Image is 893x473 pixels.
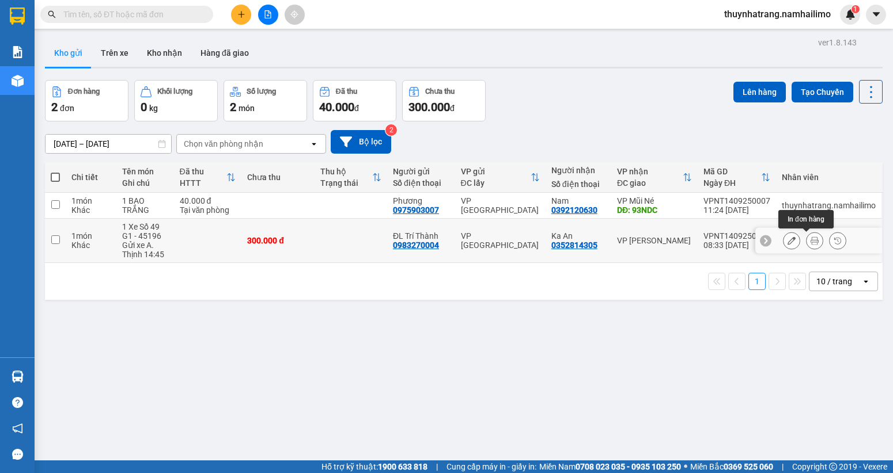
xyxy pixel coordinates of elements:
button: Chưa thu300.000đ [402,80,486,121]
th: Toggle SortBy [315,162,387,193]
div: 40.000 đ [180,196,236,205]
div: Khác [71,241,111,250]
span: đ [450,104,455,113]
div: Đã thu [180,167,227,176]
button: aim [285,5,305,25]
div: Số điện thoại [551,180,606,189]
span: notification [12,423,23,434]
div: In đơn hàng [778,210,834,228]
span: ⚪️ [684,464,687,469]
span: Cung cấp máy in - giấy in: [447,460,536,473]
button: Kho nhận [138,39,191,67]
span: kg [149,104,158,113]
div: Tại văn phòng [180,205,236,215]
div: Sửa đơn hàng [783,232,800,249]
div: Thu hộ [320,167,372,176]
div: Đơn hàng [68,87,100,96]
button: file-add [258,5,278,25]
div: 1 món [71,231,111,241]
svg: open [309,139,319,148]
sup: 2 [385,124,397,136]
div: 0983270004 [393,241,439,250]
span: aim [290,10,298,18]
span: message [12,449,23,460]
div: ĐC lấy [461,178,531,188]
div: Mã GD [703,167,761,176]
img: logo-vxr [10,7,25,25]
div: 0352814305 [551,241,597,250]
span: đ [354,104,359,113]
div: ĐC giao [617,178,683,188]
div: Người gửi [393,167,449,176]
span: đơn [60,104,74,113]
th: Toggle SortBy [698,162,776,193]
div: Khối lượng [157,87,192,96]
div: Gửi xe A. Thịnh 14:45 [122,241,168,259]
img: warehouse-icon [12,371,24,383]
th: Toggle SortBy [611,162,698,193]
span: | [436,460,438,473]
div: Ka An [551,231,606,241]
div: Phương [393,196,449,205]
div: VP gửi [461,167,531,176]
span: 300.000 [408,100,450,114]
span: 2 [230,100,236,114]
sup: 1 [852,5,860,13]
button: Đơn hàng2đơn [45,80,128,121]
div: VP nhận [617,167,683,176]
img: icon-new-feature [845,9,856,20]
span: Hỗ trợ kỹ thuật: [321,460,427,473]
button: Tạo Chuyến [792,82,853,102]
div: 0392120630 [551,205,597,215]
div: 1 BAO TRẮNG [122,196,168,215]
span: Miền Bắc [690,460,773,473]
div: Người nhận [551,166,606,175]
button: Kho gửi [45,39,92,67]
div: VP [PERSON_NAME] [617,236,692,245]
svg: open [861,277,871,286]
div: ver 1.8.143 [818,36,857,49]
div: Tên món [122,167,168,176]
div: 11:24 [DATE] [703,205,770,215]
div: Số lượng [247,87,276,96]
span: món [239,104,255,113]
th: Toggle SortBy [174,162,242,193]
button: Bộ lọc [331,130,391,154]
div: 10 / trang [816,276,852,287]
div: Chọn văn phòng nhận [184,138,263,150]
div: HTTT [180,178,227,188]
button: Số lượng2món [224,80,307,121]
div: 1 món [71,196,111,205]
div: 0975903007 [393,205,439,215]
input: Select a date range. [46,135,171,153]
div: Khác [71,205,111,215]
span: question-circle [12,397,23,408]
span: copyright [829,463,837,471]
div: Ghi chú [122,178,168,188]
div: Nhân viên [782,173,876,182]
strong: 0369 525 060 [724,462,773,471]
div: VP Mũi Né [617,196,692,205]
div: thuynhatrang.namhailimo [782,201,876,210]
div: Số điện thoại [393,178,449,188]
div: DĐ: 93NDC [617,205,692,215]
div: 08:33 [DATE] [703,241,770,250]
span: Miền Nam [539,460,681,473]
span: file-add [264,10,272,18]
div: Chi tiết [71,173,111,182]
div: 300.000 đ [247,236,308,245]
div: Chưa thu [425,87,455,96]
img: warehouse-icon [12,75,24,87]
button: Đã thu40.000đ [313,80,396,121]
div: Nam [551,196,606,205]
span: plus [237,10,245,18]
span: search [48,10,56,18]
div: VP [GEOGRAPHIC_DATA] [461,196,540,215]
button: 1 [748,273,766,290]
div: VPNT1409250007 [703,196,770,205]
img: solution-icon [12,46,24,58]
button: Lên hàng [733,82,786,102]
div: 1 Xe Số 49 G1 - 45196 [122,222,168,241]
span: thuynhatrang.namhailimo [715,7,840,21]
button: caret-down [866,5,886,25]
